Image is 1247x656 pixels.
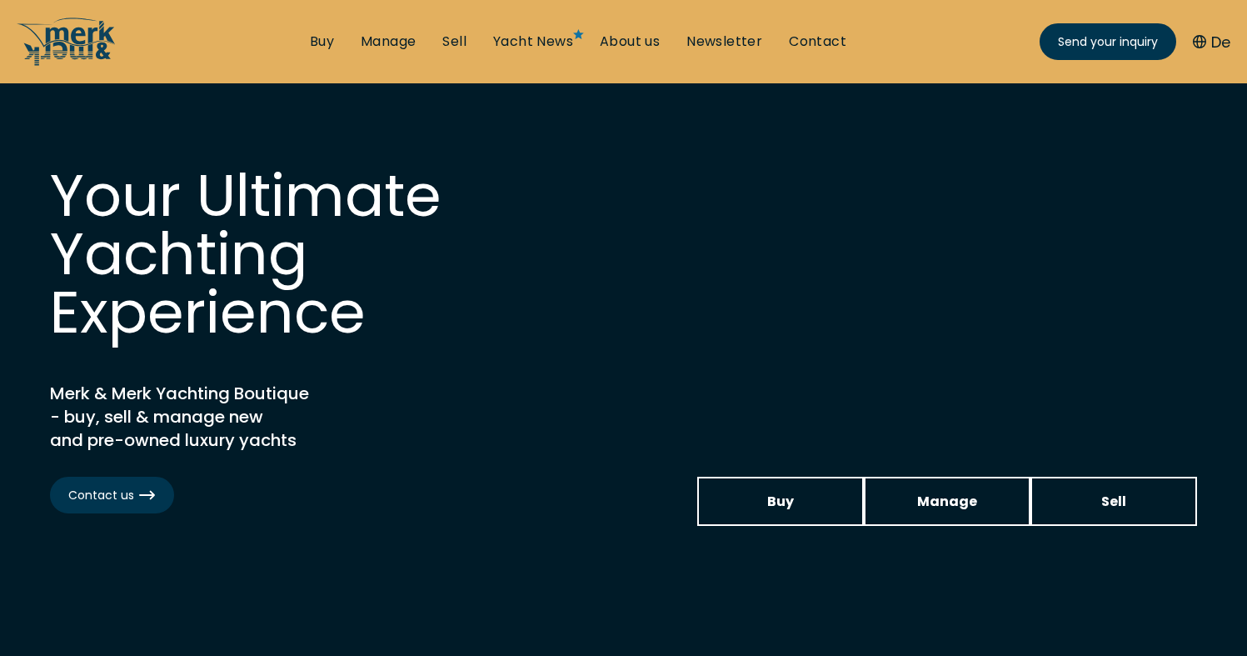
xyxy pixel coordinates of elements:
a: Sell [442,33,466,51]
span: Sell [1101,491,1126,512]
a: Buy [697,477,864,526]
a: Send your inquiry [1040,23,1176,60]
a: About us [600,33,660,51]
a: Manage [361,33,416,51]
a: Sell [1030,477,1197,526]
span: Buy [767,491,794,512]
button: De [1193,31,1230,53]
a: Contact [789,33,846,51]
span: Manage [917,491,977,512]
a: Manage [864,477,1030,526]
span: Send your inquiry [1058,33,1158,51]
a: Buy [310,33,334,51]
span: Contact us [68,487,156,504]
h2: Merk & Merk Yachting Boutique - buy, sell & manage new and pre-owned luxury yachts [50,382,466,452]
h1: Your Ultimate Yachting Experience [50,167,550,342]
a: Contact us [50,477,174,513]
a: Yacht News [493,33,573,51]
a: Newsletter [686,33,762,51]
